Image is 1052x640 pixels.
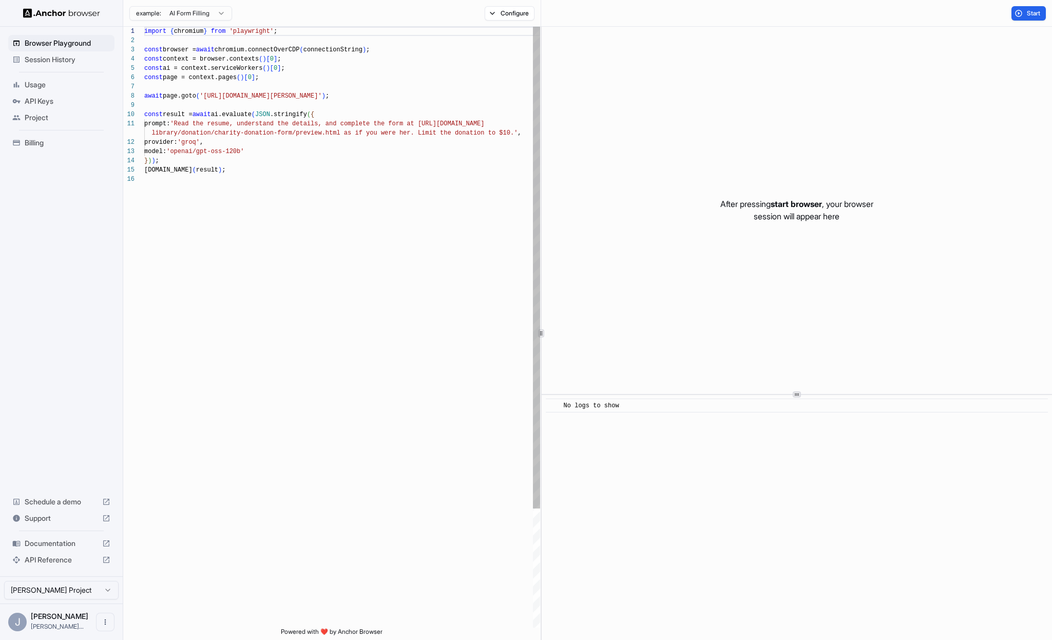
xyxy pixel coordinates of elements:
[266,65,270,72] span: )
[262,65,266,72] span: (
[262,55,266,63] span: )
[123,175,135,184] div: 16
[25,112,110,123] span: Project
[123,165,135,175] div: 15
[8,535,114,552] div: Documentation
[144,148,166,155] span: model:
[240,74,244,81] span: )
[123,73,135,82] div: 6
[123,110,135,119] div: 10
[274,55,277,63] span: ]
[311,111,314,118] span: {
[166,148,244,155] span: 'openai/gpt-oss-120b'
[270,65,274,72] span: [
[196,46,215,53] span: await
[31,612,88,620] span: Jesse Hu
[274,28,277,35] span: ;
[8,109,114,126] div: Project
[203,28,207,35] span: }
[156,157,159,164] span: ;
[252,111,255,118] span: (
[237,74,240,81] span: (
[229,28,274,35] span: 'playwright'
[123,36,135,45] div: 2
[8,35,114,51] div: Browser Playground
[362,46,366,53] span: )
[366,46,370,53] span: ;
[123,156,135,165] div: 14
[96,613,114,631] button: Open menu
[1011,6,1046,21] button: Start
[193,111,211,118] span: await
[123,27,135,36] div: 1
[144,92,163,100] span: await
[163,46,196,53] span: browser =
[8,135,114,151] div: Billing
[163,74,237,81] span: page = context.pages
[322,92,326,100] span: )
[200,92,322,100] span: '[URL][DOMAIN_NAME][PERSON_NAME]'
[8,494,114,510] div: Schedule a demo
[244,74,247,81] span: [
[307,111,311,118] span: (
[163,65,262,72] span: ai = context.serviceWorkers
[136,9,161,17] span: example:
[25,96,110,106] span: API Keys
[144,157,148,164] span: }
[211,111,252,118] span: ai.evaluate
[8,552,114,568] div: API Reference
[123,119,135,128] div: 11
[255,111,270,118] span: JSON
[144,120,170,127] span: prompt:
[266,55,270,63] span: [
[196,92,200,100] span: (
[281,628,382,640] span: Powered with ❤️ by Anchor Browser
[218,166,222,174] span: )
[25,38,110,48] span: Browser Playground
[299,46,303,53] span: (
[303,46,362,53] span: connectionString
[123,54,135,64] div: 4
[8,93,114,109] div: API Keys
[270,55,274,63] span: 0
[170,120,355,127] span: 'Read the resume, understand the details, and comp
[215,46,300,53] span: chromium.connectOverCDP
[25,538,98,549] span: Documentation
[123,82,135,91] div: 7
[277,55,281,63] span: ;
[25,555,98,565] span: API Reference
[25,54,110,65] span: Session History
[259,55,262,63] span: (
[123,45,135,54] div: 3
[163,55,259,63] span: context = browser.contexts
[31,623,84,630] span: jesse@abundant.ai
[123,64,135,73] div: 5
[248,74,252,81] span: 0
[518,129,521,137] span: ,
[123,138,135,147] div: 12
[174,28,204,35] span: chromium
[336,129,518,137] span: l as if you were her. Limit the donation to $10.'
[148,157,151,164] span: )
[163,111,193,118] span: result =
[274,65,277,72] span: 0
[163,92,196,100] span: page.goto
[277,65,281,72] span: ]
[25,80,110,90] span: Usage
[1027,9,1041,17] span: Start
[485,6,534,21] button: Configure
[720,198,873,222] p: After pressing , your browser session will appear here
[144,139,178,146] span: provider:
[551,401,556,411] span: ​
[123,101,135,110] div: 9
[123,91,135,101] div: 8
[144,65,163,72] span: const
[144,166,193,174] span: [DOMAIN_NAME]
[8,51,114,68] div: Session History
[144,74,163,81] span: const
[178,139,200,146] span: 'groq'
[144,111,163,118] span: const
[144,46,163,53] span: const
[196,166,218,174] span: result
[8,510,114,526] div: Support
